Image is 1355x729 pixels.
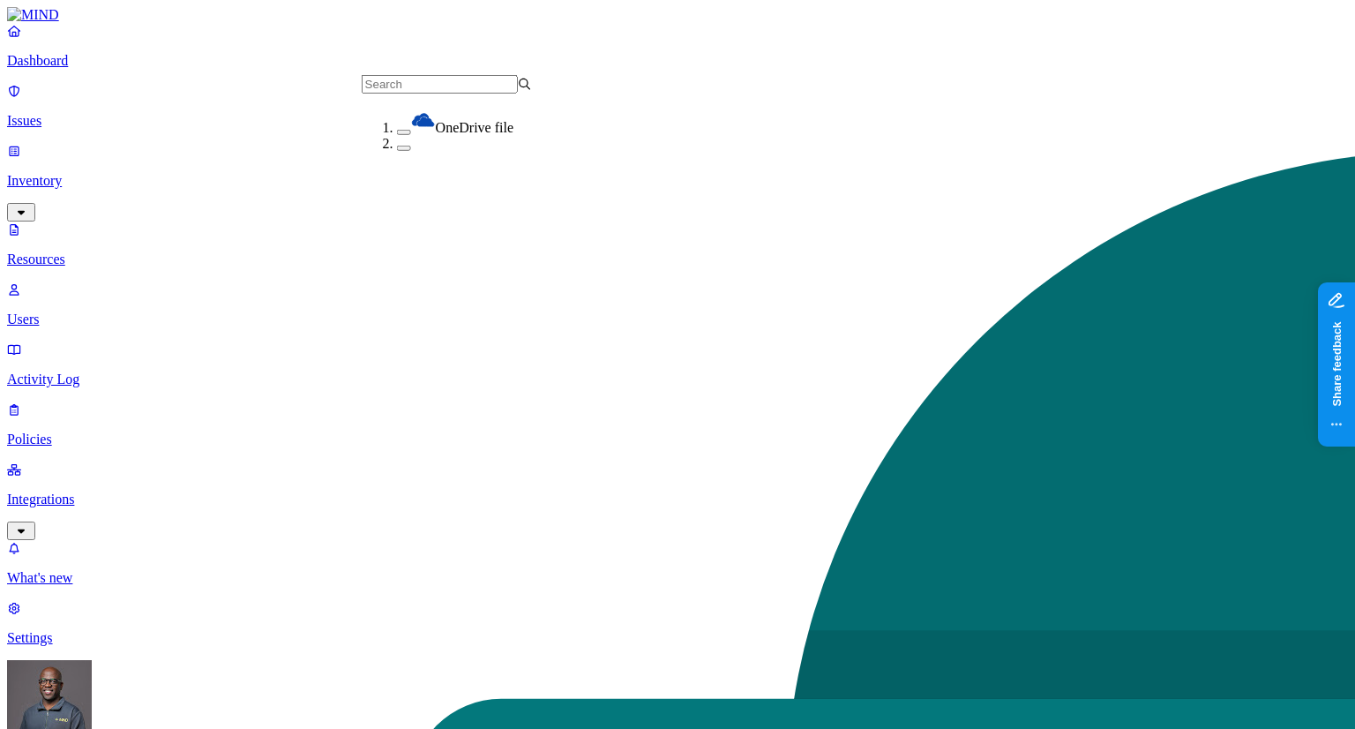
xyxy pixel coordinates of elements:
p: Issues [7,113,1348,129]
a: Users [7,282,1348,327]
a: Dashboard [7,23,1348,69]
a: Integrations [7,462,1348,537]
iframe: Marker.io feedback button [1318,282,1355,447]
a: Issues [7,83,1348,129]
a: Policies [7,402,1348,447]
p: Inventory [7,173,1348,189]
p: Users [7,312,1348,327]
a: Resources [7,222,1348,267]
a: What's new [7,540,1348,586]
input: Search [362,75,518,94]
a: Activity Log [7,342,1348,387]
img: MIND [7,7,59,23]
img: onedrive [411,108,436,132]
a: MIND [7,7,1348,23]
a: Inventory [7,143,1348,219]
p: Dashboard [7,53,1348,69]
p: Activity Log [7,372,1348,387]
span: OneDrive file [436,120,513,135]
p: Resources [7,252,1348,267]
p: Settings [7,630,1348,646]
p: Policies [7,432,1348,447]
p: What's new [7,570,1348,586]
p: Integrations [7,492,1348,507]
a: Settings [7,600,1348,646]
